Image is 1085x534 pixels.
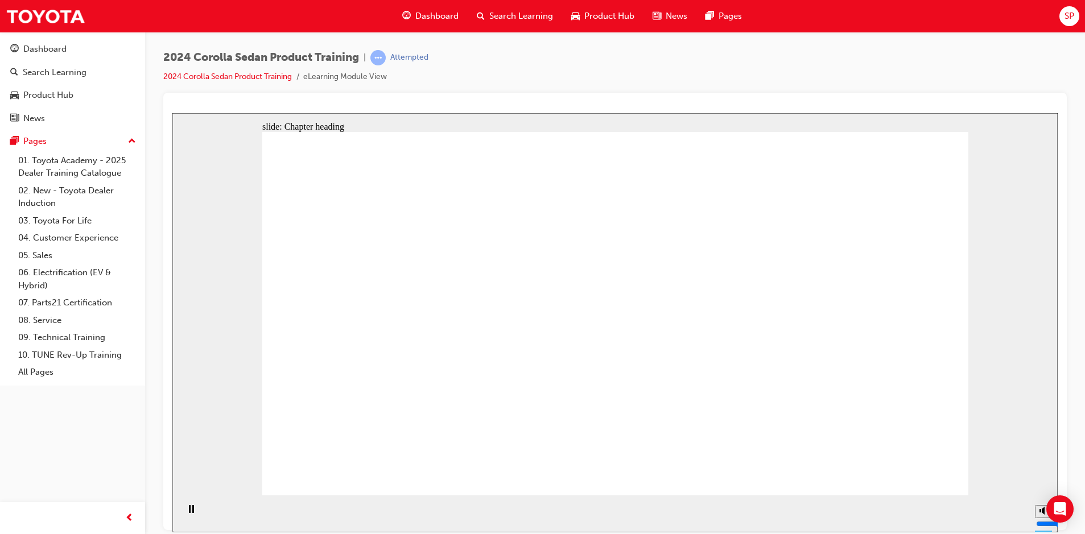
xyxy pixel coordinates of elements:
button: Mute (Ctrl+Alt+M) [863,392,881,405]
span: News [666,10,687,23]
div: Product Hub [23,89,73,102]
span: car-icon [10,90,19,101]
span: guage-icon [402,9,411,23]
a: pages-iconPages [696,5,751,28]
span: 2024 Corolla Sedan Product Training [163,51,359,64]
span: prev-icon [125,511,134,525]
a: 05. Sales [14,247,141,264]
div: Dashboard [23,43,67,56]
span: learningRecordVerb_ATTEMPT-icon [370,50,386,65]
span: news-icon [10,114,19,124]
a: search-iconSearch Learning [468,5,562,28]
a: Product Hub [5,85,141,106]
a: 07. Parts21 Certification [14,294,141,312]
a: Dashboard [5,39,141,60]
button: Pause (Ctrl+Alt+P) [6,391,25,411]
span: guage-icon [10,44,19,55]
button: SP [1059,6,1079,26]
li: eLearning Module View [303,71,387,84]
a: 03. Toyota For Life [14,212,141,230]
span: search-icon [10,68,18,78]
button: Pages [5,131,141,152]
a: All Pages [14,363,141,381]
div: Search Learning [23,66,86,79]
a: 09. Technical Training [14,329,141,346]
a: Search Learning [5,62,141,83]
span: search-icon [477,9,485,23]
a: News [5,108,141,129]
div: News [23,112,45,125]
img: Trak [6,3,85,29]
div: Attempted [390,52,428,63]
span: pages-icon [10,136,19,147]
a: 2024 Corolla Sedan Product Training [163,72,292,81]
span: Search Learning [489,10,553,23]
span: SP [1065,10,1074,23]
a: 04. Customer Experience [14,229,141,247]
span: Product Hub [584,10,634,23]
a: 06. Electrification (EV & Hybrid) [14,264,141,294]
a: 02. New - Toyota Dealer Induction [14,182,141,212]
a: car-iconProduct Hub [562,5,643,28]
input: volume [864,406,937,415]
div: playback controls [6,382,25,419]
a: news-iconNews [643,5,696,28]
a: 01. Toyota Academy - 2025 Dealer Training Catalogue [14,152,141,182]
div: misc controls [857,382,880,419]
span: Dashboard [415,10,459,23]
span: up-icon [128,134,136,149]
div: Pages [23,135,47,148]
a: guage-iconDashboard [393,5,468,28]
div: Open Intercom Messenger [1046,495,1074,523]
span: news-icon [653,9,661,23]
a: 08. Service [14,312,141,329]
a: 10. TUNE Rev-Up Training [14,346,141,364]
span: | [364,51,366,64]
button: DashboardSearch LearningProduct HubNews [5,36,141,131]
span: Pages [719,10,742,23]
span: pages-icon [706,9,714,23]
span: car-icon [571,9,580,23]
